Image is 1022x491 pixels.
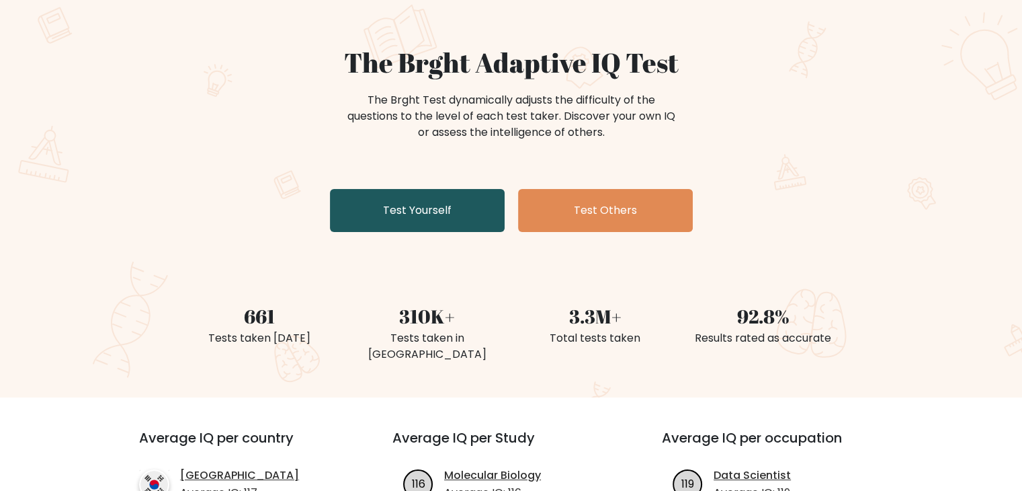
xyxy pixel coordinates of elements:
[392,430,630,462] h3: Average IQ per Study
[330,189,505,232] a: Test Yourself
[687,302,839,330] div: 92.8%
[183,330,335,346] div: Tests taken [DATE]
[681,476,694,491] text: 119
[351,302,503,330] div: 310K+
[518,189,693,232] a: Test Others
[139,430,344,462] h3: Average IQ per country
[714,467,791,484] a: Data Scientist
[519,330,671,346] div: Total tests taken
[444,467,541,484] a: Molecular Biology
[351,330,503,363] div: Tests taken in [GEOGRAPHIC_DATA]
[412,476,425,491] text: 116
[519,302,671,330] div: 3.3M+
[687,330,839,346] div: Results rated as accurate
[183,46,839,79] h1: The Brght Adaptive IQ Test
[343,92,679,141] div: The Brght Test dynamically adjusts the difficulty of the questions to the level of each test take...
[662,430,899,462] h3: Average IQ per occupation
[180,467,299,484] a: [GEOGRAPHIC_DATA]
[183,302,335,330] div: 661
